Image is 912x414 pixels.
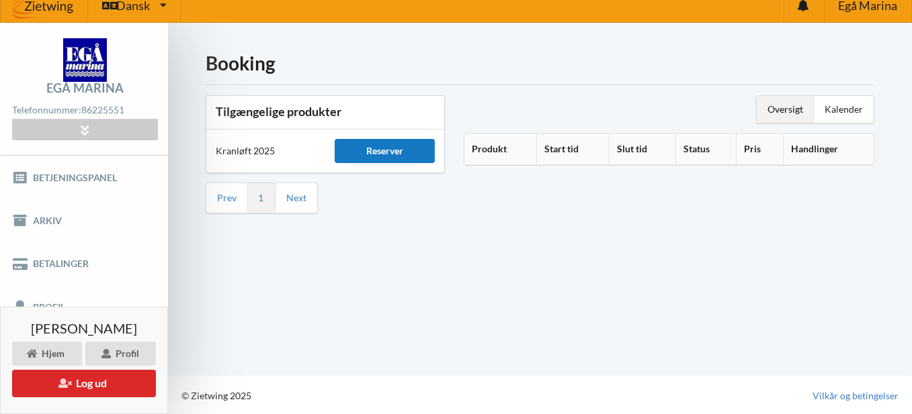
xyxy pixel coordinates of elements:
[63,38,107,82] img: logo
[216,104,435,119] h3: Tilgængelige produkter
[814,96,874,123] div: Kalender
[335,139,435,163] div: Reserver
[757,96,814,123] div: Oversigt
[206,51,874,75] h1: Booking
[813,389,899,403] a: Vilkår og betingelser
[258,192,263,204] a: 1
[206,135,325,167] div: Kranløft 2025
[783,134,874,165] th: Handlinger
[217,192,237,204] a: Prev
[464,134,537,165] th: Produkt
[12,101,157,119] div: Telefonnummer:
[736,134,783,165] th: Pris
[675,134,736,165] th: Status
[609,134,675,165] th: Slut tid
[12,370,156,397] button: Log ud
[81,104,124,115] strong: 86225551
[46,82,124,94] div: Egå Marina
[31,321,137,335] span: [PERSON_NAME]
[85,342,156,366] div: Profil
[12,342,82,366] div: Hjem
[286,192,306,204] a: Next
[536,134,609,165] th: Start tid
